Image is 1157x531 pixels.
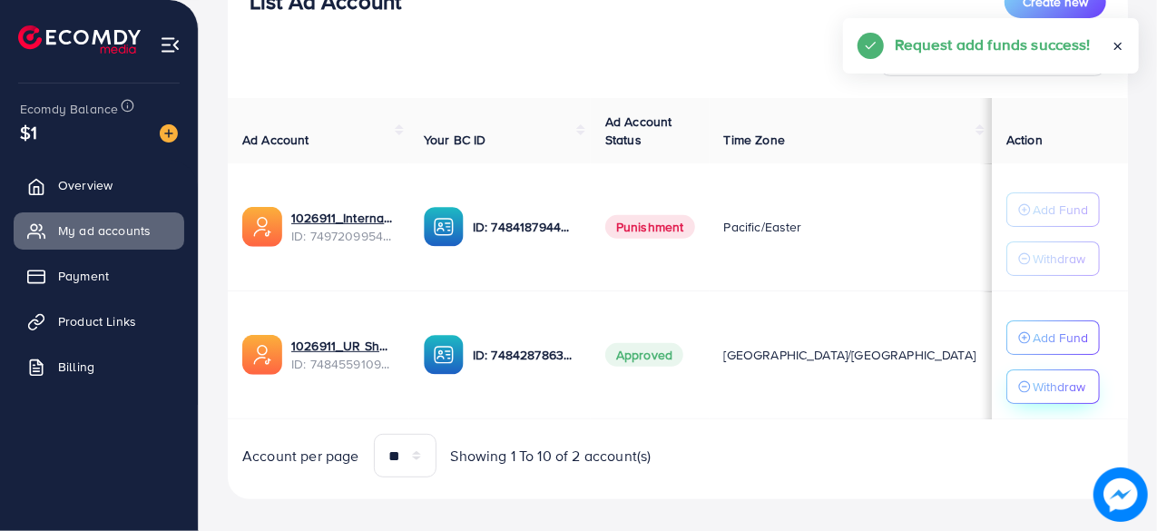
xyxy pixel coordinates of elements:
[1033,376,1085,398] p: Withdraw
[14,258,184,294] a: Payment
[605,113,672,149] span: Ad Account Status
[724,218,802,236] span: Pacific/Easter
[58,312,136,330] span: Product Links
[605,343,683,367] span: Approved
[1006,369,1100,404] button: Withdraw
[451,446,652,467] span: Showing 1 To 10 of 2 account(s)
[58,176,113,194] span: Overview
[1006,131,1043,149] span: Action
[14,349,184,385] a: Billing
[1093,467,1148,522] img: image
[424,207,464,247] img: ic-ba-acc.ded83a64.svg
[242,446,359,467] span: Account per page
[14,212,184,249] a: My ad accounts
[1006,192,1100,227] button: Add Fund
[242,131,309,149] span: Ad Account
[724,346,976,364] span: [GEOGRAPHIC_DATA]/[GEOGRAPHIC_DATA]
[291,337,395,374] div: <span class='underline'>1026911_UR Shop_1742635061700</span></br>7484559109690245127
[160,124,178,143] img: image
[14,303,184,339] a: Product Links
[424,335,464,375] img: ic-ba-acc.ded83a64.svg
[58,221,151,240] span: My ad accounts
[14,117,44,149] span: $1
[291,209,395,246] div: <span class='underline'>1026911_International ad account_1745580226435</span></br>749720995447921...
[1006,320,1100,355] button: Add Fund
[20,100,118,118] span: Ecomdy Balance
[58,267,109,285] span: Payment
[242,335,282,375] img: ic-ads-acc.e4c84228.svg
[1006,241,1100,276] button: Withdraw
[291,337,395,355] a: 1026911_UR Shop_1742635061700
[1033,327,1088,349] p: Add Fund
[291,209,395,227] a: 1026911_International ad account_1745580226435
[473,216,576,238] p: ID: 7484187944430092304
[160,34,181,55] img: menu
[291,227,395,245] span: ID: 7497209954479210512
[605,215,695,239] span: Punishment
[58,358,94,376] span: Billing
[1033,199,1088,221] p: Add Fund
[424,131,486,149] span: Your BC ID
[242,207,282,247] img: ic-ads-acc.e4c84228.svg
[18,25,141,54] img: logo
[291,355,395,373] span: ID: 7484559109690245127
[724,131,785,149] span: Time Zone
[1033,248,1085,270] p: Withdraw
[895,33,1091,56] h5: Request add funds success!
[473,344,576,366] p: ID: 7484287863148871696
[14,167,184,203] a: Overview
